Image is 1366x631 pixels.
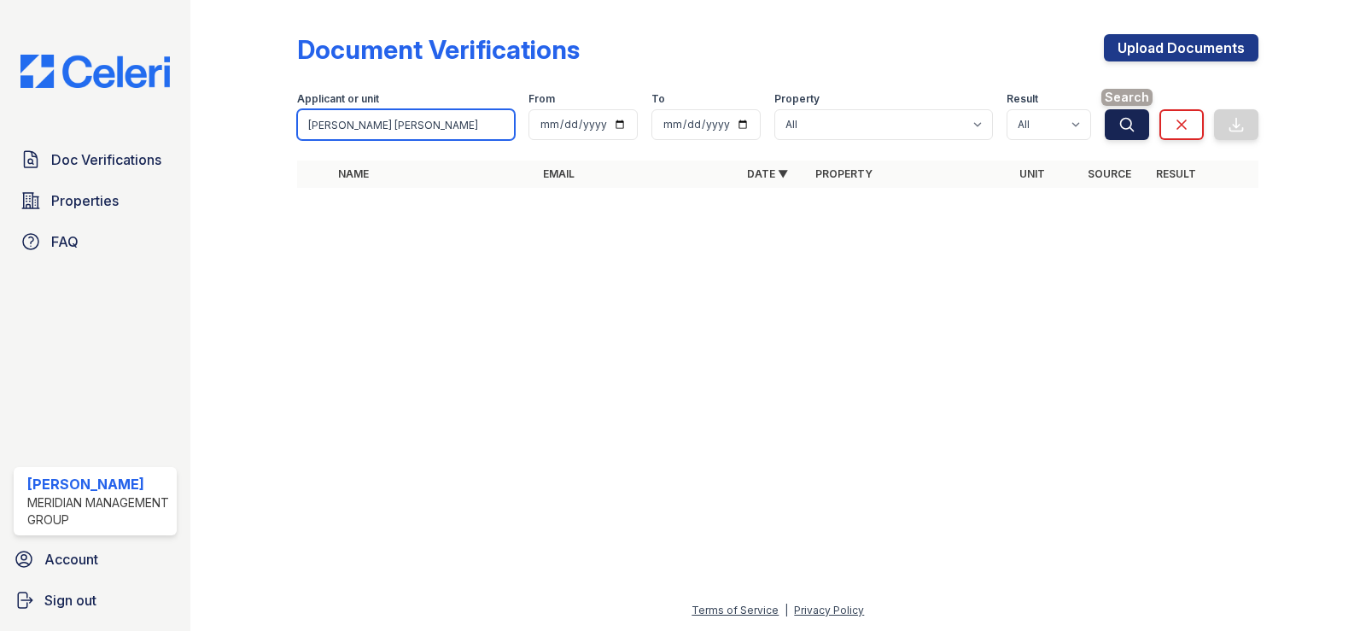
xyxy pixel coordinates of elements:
a: Name [338,167,369,180]
span: Sign out [44,590,96,611]
a: Property [815,167,873,180]
a: Account [7,542,184,576]
a: Doc Verifications [14,143,177,177]
span: FAQ [51,231,79,252]
a: Terms of Service [692,604,779,616]
span: Doc Verifications [51,149,161,170]
label: Property [774,92,820,106]
label: From [528,92,555,106]
a: Privacy Policy [794,604,864,616]
span: Account [44,549,98,570]
div: Meridian Management Group [27,494,170,529]
div: [PERSON_NAME] [27,474,170,494]
a: Sign out [7,583,184,617]
div: | [785,604,788,616]
img: CE_Logo_Blue-a8612792a0a2168367f1c8372b55b34899dd931a85d93a1a3d3e32e68fde9ad4.png [7,55,184,88]
button: Search [1105,109,1149,140]
a: Source [1088,167,1131,180]
span: Properties [51,190,119,211]
a: Date ▼ [747,167,788,180]
label: Applicant or unit [297,92,379,106]
input: Search by name, email, or unit number [297,109,515,140]
label: To [651,92,665,106]
a: Result [1156,167,1196,180]
a: Properties [14,184,177,218]
a: Upload Documents [1104,34,1258,61]
a: FAQ [14,225,177,259]
label: Result [1007,92,1038,106]
a: Unit [1019,167,1045,180]
div: Document Verifications [297,34,580,65]
a: Email [543,167,575,180]
span: Search [1101,89,1153,106]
